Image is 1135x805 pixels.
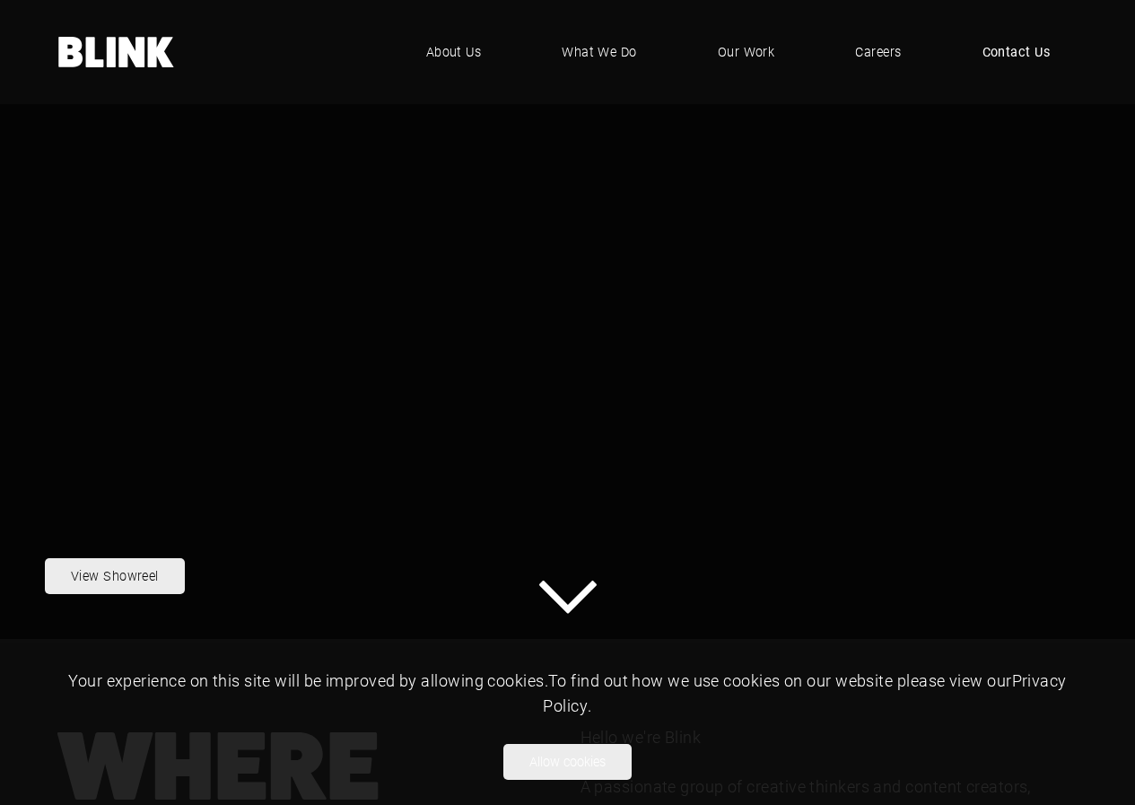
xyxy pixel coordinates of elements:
a: View Showreel [45,558,185,594]
button: Allow cookies [503,744,632,780]
nobr: View Showreel [71,567,159,584]
a: Careers [828,25,928,79]
span: Our Work [718,42,775,62]
a: Our Work [691,25,802,79]
a: What We Do [535,25,664,79]
span: Contact Us [982,42,1051,62]
span: About Us [426,42,482,62]
a: Contact Us [956,25,1078,79]
span: Careers [855,42,901,62]
a: Home [58,37,175,67]
a: About Us [399,25,509,79]
span: Your experience on this site will be improved by allowing cookies. To find out how we use cookies... [68,669,1066,716]
span: What We Do [562,42,637,62]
